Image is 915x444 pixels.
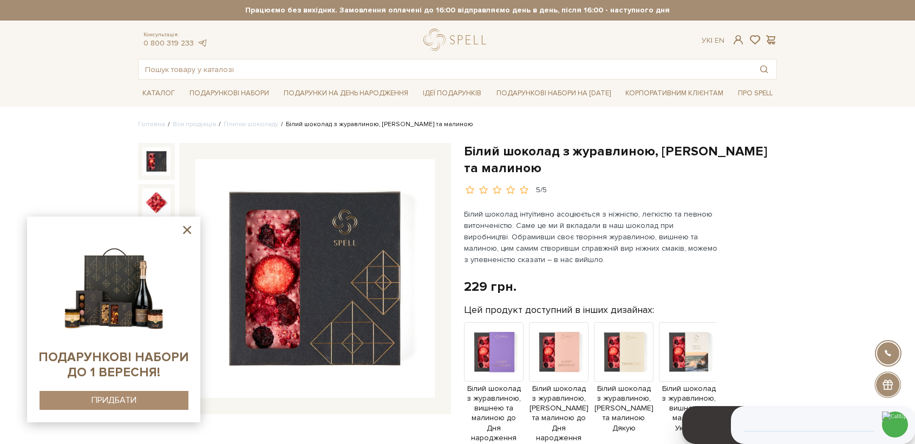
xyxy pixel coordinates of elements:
label: Цей продукт доступний в інших дизайнах: [464,304,654,316]
a: logo [423,29,491,51]
img: Продукт [594,322,653,382]
a: 0 800 319 233 [143,38,194,48]
li: Білий шоколад з журавлиною, [PERSON_NAME] та малиною [278,120,473,129]
strong: Працюємо без вихідних. Замовлення оплачені до 16:00 відправляємо день в день, після 16:00 - насту... [138,5,777,15]
a: telegram [197,38,207,48]
a: Про Spell [734,85,777,102]
img: Продукт [464,322,524,382]
a: Вся продукція [173,120,216,128]
a: Подарункові набори на [DATE] [492,84,615,102]
a: Білий шоколад з журавлиною, [PERSON_NAME] та малиною Дякую [594,347,653,433]
a: En [715,36,724,45]
a: Каталог [138,85,179,102]
img: Білий шоколад з журавлиною, вишнею та малиною [195,159,435,399]
input: Пошук товару у каталозі [139,60,751,79]
a: Подарункові набори [185,85,273,102]
img: Білий шоколад з журавлиною, вишнею та малиною [142,188,171,217]
span: Білий шоколад з журавлиною, вишнею та малиною Україна [659,384,718,433]
a: Ідеї подарунків [419,85,486,102]
button: Пошук товару у каталозі [751,60,776,79]
a: Головна [138,120,165,128]
h1: Білий шоколад з журавлиною, [PERSON_NAME] та малиною [464,143,777,177]
a: Білий шоколад з журавлиною, вишнею та малиною Україна [659,347,718,433]
div: 229 грн. [464,278,517,295]
div: 5/5 [536,185,547,195]
p: Білий шоколад інтуїтивно асоціюється з ніжністю, легкістю та певною витонченістю. Саме це ми й вк... [464,208,718,265]
img: Білий шоколад з журавлиною, вишнею та малиною [142,147,171,175]
a: Корпоративним клієнтам [621,84,728,102]
span: Білий шоколад з журавлиною, [PERSON_NAME] та малиною Дякую [594,384,653,433]
span: | [711,36,713,45]
a: Плитки шоколаду [224,120,278,128]
a: Подарунки на День народження [279,85,413,102]
img: Продукт [659,322,718,382]
span: Консультація: [143,31,207,38]
div: Ук [702,36,724,45]
img: Продукт [529,322,589,382]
